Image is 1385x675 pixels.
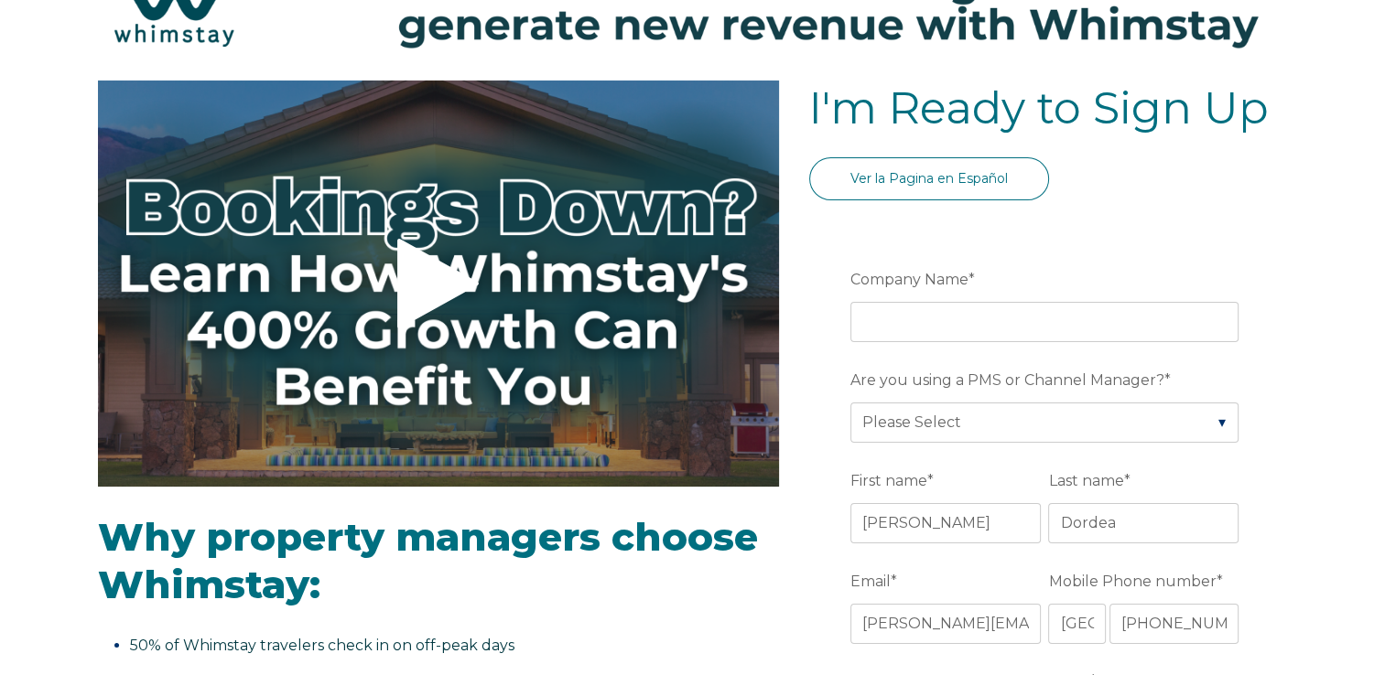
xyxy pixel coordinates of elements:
[1048,466,1123,495] span: Last name
[850,265,968,294] span: Company Name
[130,637,514,654] span: 50% of Whimstay travelers check in on off-peak days
[1048,567,1216,595] span: Mobile Phone number
[98,513,758,609] span: Why property managers choose Whimstay:
[850,567,891,595] span: Email
[809,157,1049,200] a: Ver la Pagina en Español
[809,81,1269,134] span: I'm Ready to Sign Up
[850,466,927,495] span: First name
[850,366,1164,394] span: Are you using a PMS or Channel Manager?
